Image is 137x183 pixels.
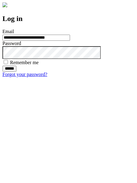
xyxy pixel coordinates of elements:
[2,72,47,77] a: Forgot your password?
[2,2,7,7] img: logo-4e3dc11c47720685a147b03b5a06dd966a58ff35d612b21f08c02c0306f2b779.png
[2,29,14,34] label: Email
[2,41,21,46] label: Password
[10,60,39,65] label: Remember me
[2,15,135,23] h2: Log in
